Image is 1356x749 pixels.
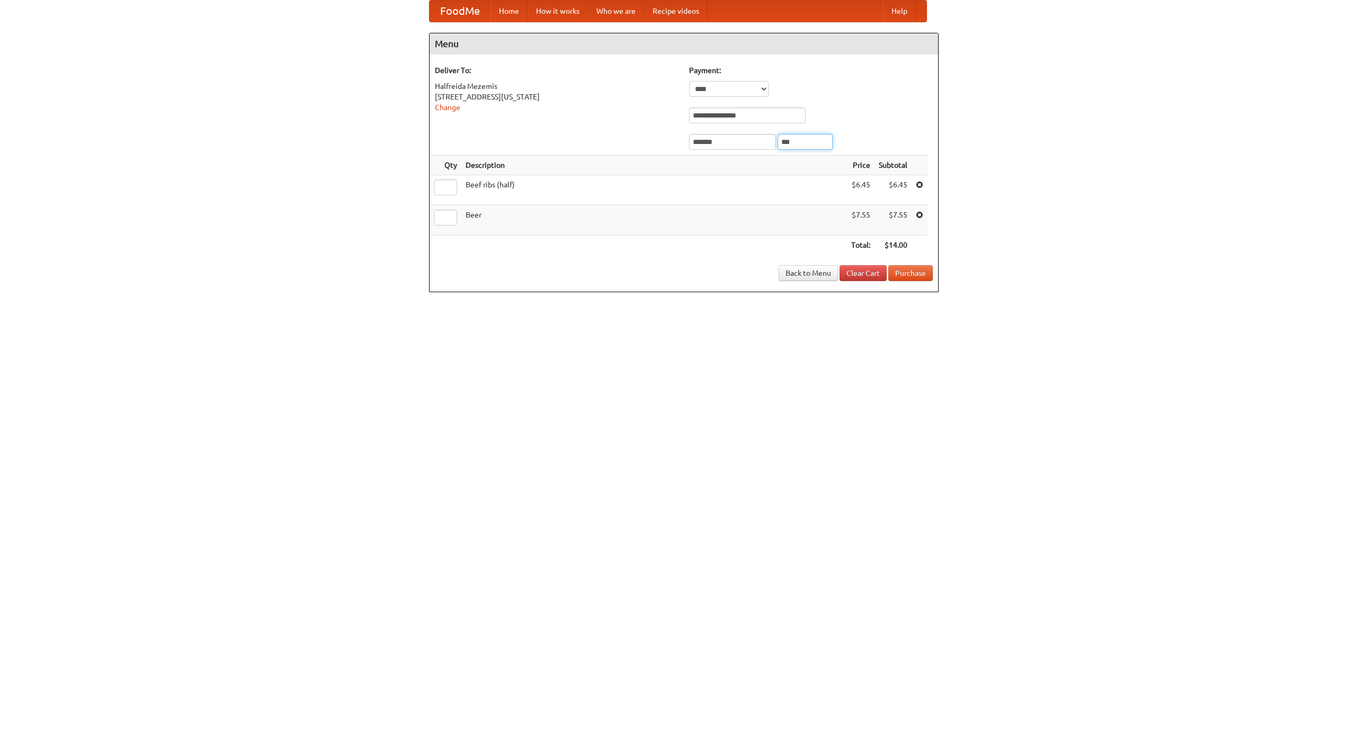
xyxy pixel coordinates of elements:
[435,92,679,102] div: [STREET_ADDRESS][US_STATE]
[847,236,875,255] th: Total:
[888,265,933,281] button: Purchase
[840,265,887,281] a: Clear Cart
[847,205,875,236] td: $7.55
[430,1,490,22] a: FoodMe
[461,175,847,205] td: Beef ribs (half)
[875,175,912,205] td: $6.45
[430,156,461,175] th: Qty
[461,156,847,175] th: Description
[490,1,528,22] a: Home
[430,33,938,55] h4: Menu
[689,65,933,76] h5: Payment:
[461,205,847,236] td: Beer
[875,156,912,175] th: Subtotal
[779,265,838,281] a: Back to Menu
[435,65,679,76] h5: Deliver To:
[588,1,644,22] a: Who we are
[883,1,916,22] a: Help
[847,156,875,175] th: Price
[875,236,912,255] th: $14.00
[875,205,912,236] td: $7.55
[847,175,875,205] td: $6.45
[528,1,588,22] a: How it works
[435,81,679,92] div: Halfreida Mezemis
[644,1,708,22] a: Recipe videos
[435,103,460,112] a: Change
